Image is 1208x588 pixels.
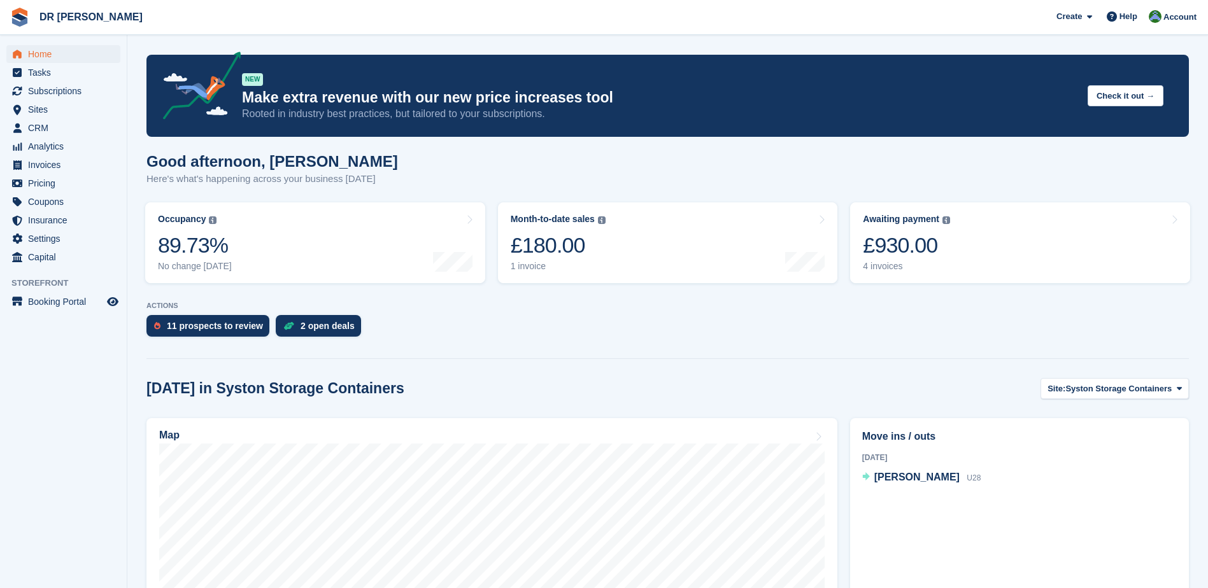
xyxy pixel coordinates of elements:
[862,470,981,486] a: [PERSON_NAME] U28
[28,64,104,81] span: Tasks
[145,202,485,283] a: Occupancy 89.73% No change [DATE]
[34,6,148,27] a: DR [PERSON_NAME]
[28,156,104,174] span: Invoices
[146,315,276,343] a: 11 prospects to review
[158,214,206,225] div: Occupancy
[6,293,120,311] a: menu
[28,119,104,137] span: CRM
[862,452,1177,463] div: [DATE]
[6,230,120,248] a: menu
[6,137,120,155] a: menu
[283,321,294,330] img: deal-1b604bf984904fb50ccaf53a9ad4b4a5d6e5aea283cecdc64d6e3604feb123c2.svg
[154,322,160,330] img: prospect-51fa495bee0391a8d652442698ab0144808aea92771e9ea1ae160a38d050c398.svg
[863,261,950,272] div: 4 invoices
[6,211,120,229] a: menu
[11,277,127,290] span: Storefront
[863,214,939,225] div: Awaiting payment
[28,45,104,63] span: Home
[152,52,241,124] img: price-adjustments-announcement-icon-8257ccfd72463d97f412b2fc003d46551f7dbcb40ab6d574587a9cd5c0d94...
[1065,382,1172,395] span: Syston Storage Containers
[498,202,838,283] a: Month-to-date sales £180.00 1 invoice
[6,156,120,174] a: menu
[511,261,606,272] div: 1 invoice
[28,82,104,100] span: Subscriptions
[874,472,960,482] span: [PERSON_NAME]
[863,232,950,258] div: £930.00
[6,248,120,266] a: menu
[1048,382,1065,395] span: Site:
[28,293,104,311] span: Booking Portal
[511,232,606,258] div: £180.00
[146,153,398,170] h1: Good afternoon, [PERSON_NAME]
[28,248,104,266] span: Capital
[242,73,263,86] div: NEW
[159,430,180,441] h2: Map
[1163,11,1197,24] span: Account
[6,45,120,63] a: menu
[942,216,950,224] img: icon-info-grey-7440780725fd019a000dd9b08b2336e03edf1995a4989e88bcd33f0948082b44.svg
[511,214,595,225] div: Month-to-date sales
[105,294,120,309] a: Preview store
[28,137,104,155] span: Analytics
[1088,85,1163,106] button: Check it out →
[146,302,1189,310] p: ACTIONS
[28,101,104,118] span: Sites
[862,429,1177,444] h2: Move ins / outs
[301,321,355,331] div: 2 open deals
[158,261,232,272] div: No change [DATE]
[1056,10,1082,23] span: Create
[28,211,104,229] span: Insurance
[167,321,263,331] div: 11 prospects to review
[242,107,1077,121] p: Rooted in industry best practices, but tailored to your subscriptions.
[146,172,398,186] p: Here's what's happening across your business [DATE]
[28,230,104,248] span: Settings
[967,473,981,482] span: U28
[158,232,232,258] div: 89.73%
[6,101,120,118] a: menu
[146,380,404,397] h2: [DATE] in Syston Storage Containers
[1041,378,1189,399] button: Site: Syston Storage Containers
[28,193,104,211] span: Coupons
[1119,10,1137,23] span: Help
[28,174,104,192] span: Pricing
[6,82,120,100] a: menu
[276,315,367,343] a: 2 open deals
[1149,10,1162,23] img: Alice Stanley
[850,202,1190,283] a: Awaiting payment £930.00 4 invoices
[6,119,120,137] a: menu
[6,193,120,211] a: menu
[598,216,606,224] img: icon-info-grey-7440780725fd019a000dd9b08b2336e03edf1995a4989e88bcd33f0948082b44.svg
[6,174,120,192] a: menu
[6,64,120,81] a: menu
[10,8,29,27] img: stora-icon-8386f47178a22dfd0bd8f6a31ec36ba5ce8667c1dd55bd0f319d3a0aa187defe.svg
[209,216,217,224] img: icon-info-grey-7440780725fd019a000dd9b08b2336e03edf1995a4989e88bcd33f0948082b44.svg
[242,88,1077,107] p: Make extra revenue with our new price increases tool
